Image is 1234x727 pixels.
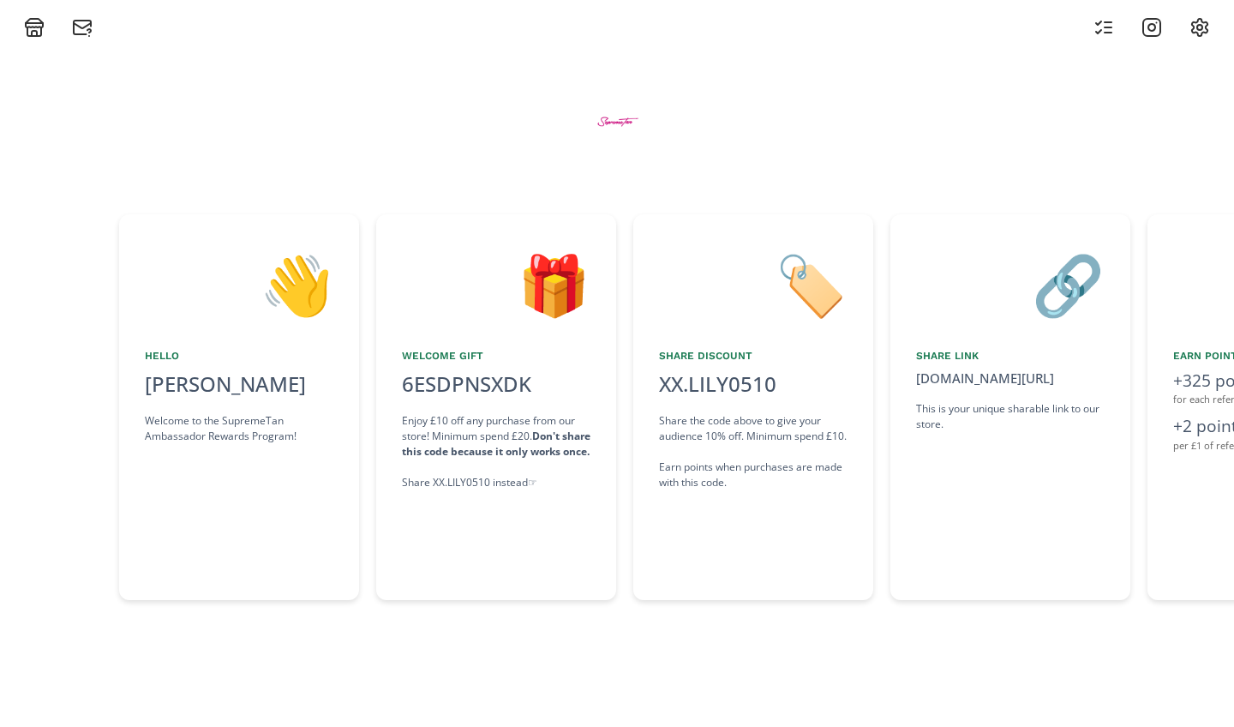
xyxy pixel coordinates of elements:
div: Welcome to the SupremeTan Ambassador Rewards Program! [145,413,333,444]
img: BtZWWMaMEGZe [585,89,650,153]
div: XX.LILY0510 [659,369,776,400]
div: Share the code above to give your audience 10% off. Minimum spend £10. Earn points when purchases... [659,413,848,490]
div: Share Discount [659,348,848,363]
div: Welcome Gift [402,348,590,363]
div: 6ESDPNSXDK [392,369,542,400]
div: Share Link [916,348,1105,363]
strong: Don't share this code because it only works once. [402,429,590,459]
div: 🎁 [402,240,590,327]
div: 👋 [145,240,333,327]
div: 🔗 [916,240,1105,327]
div: [PERSON_NAME] [145,369,333,400]
div: Hello [145,348,333,363]
div: 🏷️ [659,240,848,327]
div: [DOMAIN_NAME][URL] [916,369,1105,388]
div: This is your unique sharable link to our store. [916,401,1105,432]
div: Enjoy £10 off any purchase from our store! Minimum spend £20. Share XX.LILY0510 instead ☞ [402,413,590,490]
